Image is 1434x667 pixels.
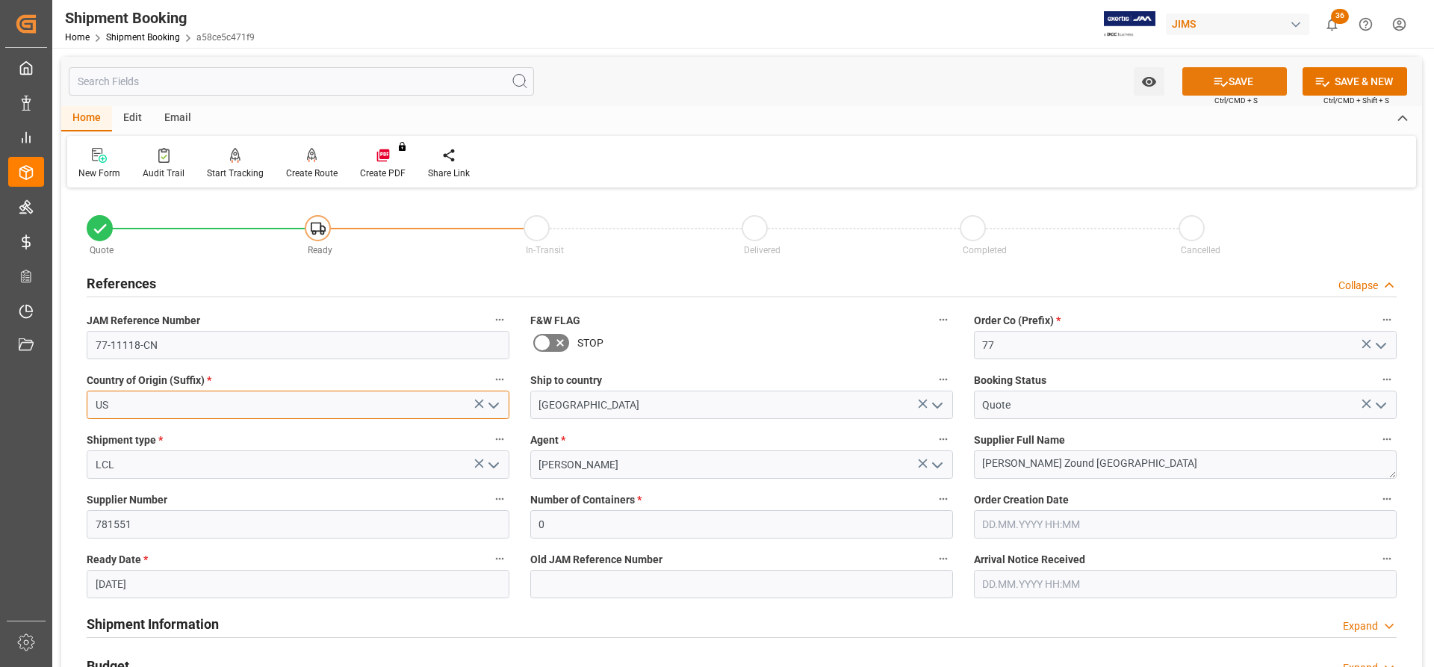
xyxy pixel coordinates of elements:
[1182,67,1287,96] button: SAVE
[530,432,565,448] span: Agent
[577,335,603,351] span: STOP
[1377,310,1397,329] button: Order Co (Prefix) *
[925,394,947,417] button: open menu
[490,549,509,568] button: Ready Date *
[974,510,1397,539] input: DD.MM.YYYY HH:MM
[87,313,200,329] span: JAM Reference Number
[65,32,90,43] a: Home
[963,245,1007,255] span: Completed
[87,391,509,419] input: Type to search/select
[428,167,470,180] div: Share Link
[1166,10,1315,38] button: JIMS
[90,245,114,255] span: Quote
[1368,334,1391,357] button: open menu
[308,245,332,255] span: Ready
[1323,95,1389,106] span: Ctrl/CMD + Shift + S
[526,245,564,255] span: In-Transit
[61,106,112,131] div: Home
[974,373,1046,388] span: Booking Status
[1377,489,1397,509] button: Order Creation Date
[69,67,534,96] input: Search Fields
[1343,618,1378,634] div: Expand
[934,549,953,568] button: Old JAM Reference Number
[490,310,509,329] button: JAM Reference Number
[1377,370,1397,389] button: Booking Status
[1214,95,1258,106] span: Ctrl/CMD + S
[481,394,503,417] button: open menu
[744,245,780,255] span: Delivered
[1303,67,1407,96] button: SAVE & NEW
[1338,278,1378,294] div: Collapse
[974,492,1069,508] span: Order Creation Date
[530,492,642,508] span: Number of Containers
[87,432,163,448] span: Shipment type
[1134,67,1164,96] button: open menu
[87,570,509,598] input: DD.MM.YYYY
[481,453,503,477] button: open menu
[530,552,662,568] span: Old JAM Reference Number
[87,373,211,388] span: Country of Origin (Suffix)
[1377,549,1397,568] button: Arrival Notice Received
[934,310,953,329] button: F&W FLAG
[1104,11,1155,37] img: Exertis%20JAM%20-%20Email%20Logo.jpg_1722504956.jpg
[65,7,255,29] div: Shipment Booking
[974,552,1085,568] span: Arrival Notice Received
[106,32,180,43] a: Shipment Booking
[1166,13,1309,35] div: JIMS
[934,489,953,509] button: Number of Containers *
[87,614,219,634] h2: Shipment Information
[1368,394,1391,417] button: open menu
[153,106,202,131] div: Email
[490,489,509,509] button: Supplier Number
[974,450,1397,479] textarea: [PERSON_NAME] Zound [GEOGRAPHIC_DATA]
[1331,9,1349,24] span: 36
[925,453,947,477] button: open menu
[530,373,602,388] span: Ship to country
[934,429,953,449] button: Agent *
[87,492,167,508] span: Supplier Number
[112,106,153,131] div: Edit
[1181,245,1220,255] span: Cancelled
[530,313,580,329] span: F&W FLAG
[974,432,1065,448] span: Supplier Full Name
[1315,7,1349,41] button: show 36 new notifications
[490,370,509,389] button: Country of Origin (Suffix) *
[1349,7,1382,41] button: Help Center
[490,429,509,449] button: Shipment type *
[974,570,1397,598] input: DD.MM.YYYY HH:MM
[207,167,264,180] div: Start Tracking
[87,552,148,568] span: Ready Date
[286,167,338,180] div: Create Route
[78,167,120,180] div: New Form
[934,370,953,389] button: Ship to country
[143,167,184,180] div: Audit Trail
[87,273,156,294] h2: References
[974,313,1061,329] span: Order Co (Prefix)
[1377,429,1397,449] button: Supplier Full Name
